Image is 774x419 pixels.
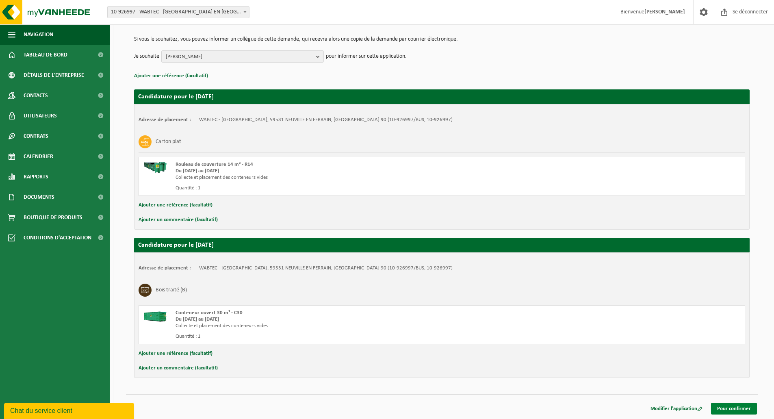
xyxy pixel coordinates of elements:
[24,215,82,221] font: Boutique de produits
[711,403,757,415] a: Pour confirmer
[24,113,57,119] font: Utilisateurs
[139,351,212,356] font: Ajouter une référence (facultatif)
[644,403,709,415] a: Modifier l'application
[650,406,697,411] font: Modifier l'application
[24,154,53,160] font: Calendrier
[161,50,324,63] button: [PERSON_NAME]
[644,9,685,15] font: [PERSON_NAME]
[143,161,167,174] img: HK-XR-14-GN-00.png
[139,265,191,271] font: Adresse de placement :
[176,310,243,315] font: Conteneur ouvert 30 m³ - C30
[139,363,218,373] button: Ajouter un commentaire (facultatif)
[138,242,214,248] font: Candidature pour le [DATE]
[176,162,253,167] font: Rouleau de couverture 14 m³ - R14
[139,200,212,211] button: Ajouter une référence (facultatif)
[134,73,208,78] font: Ajouter une référence (facultatif)
[139,215,218,225] button: Ajouter un commentaire (facultatif)
[24,93,48,99] font: Contacts
[24,133,48,139] font: Contrats
[111,9,271,15] font: 10-926997 - WABTEC - [GEOGRAPHIC_DATA] EN [GEOGRAPHIC_DATA]
[4,401,136,419] iframe: widget de discussion
[134,71,208,81] button: Ajouter une référence (facultatif)
[326,53,407,59] font: pour informer sur cette application.
[24,235,91,241] font: Conditions d'acceptation
[134,53,159,59] font: Je souhaite
[134,36,458,42] font: Si vous le souhaitez, vous pouvez informer un collègue de cette demande, qui recevra alors une co...
[176,323,268,328] font: Collecte et placement des conteneurs vides
[166,54,202,59] font: [PERSON_NAME]
[24,32,53,38] font: Navigation
[24,194,54,200] font: Documents
[108,7,249,18] span: 10-926997 - WABTEC - HAUTS DE FRANCE - NEUVILLE EN FERRAIN
[176,317,219,322] font: Du [DATE] au [DATE]
[176,334,201,339] font: Quantité : 1
[733,9,768,15] font: Se déconnecter
[156,287,187,293] font: Bois traité (B)
[139,365,218,371] font: Ajouter un commentaire (facultatif)
[143,310,167,322] img: HK-XC-30-GN-00.png
[717,406,751,411] font: Pour confirmer
[107,6,249,18] span: 10-926997 - WABTEC - HAUTS DE FRANCE - NEUVILLE EN FERRAIN
[620,9,644,15] font: Bienvenue
[156,139,181,145] font: Carton plat
[176,175,268,180] font: Collecte et placement des conteneurs vides
[176,168,219,174] font: Du [DATE] au [DATE]
[139,202,212,208] font: Ajouter une référence (facultatif)
[199,117,453,122] font: WABTEC - [GEOGRAPHIC_DATA], 59531 NEUVILLE EN FERRAIN, [GEOGRAPHIC_DATA] 90 (10-926997/BUS, 10-92...
[24,72,84,78] font: Détails de l'entreprise
[199,265,453,271] font: WABTEC - [GEOGRAPHIC_DATA], 59531 NEUVILLE EN FERRAIN, [GEOGRAPHIC_DATA] 90 (10-926997/BUS, 10-92...
[176,185,201,191] font: Quantité : 1
[139,217,218,222] font: Ajouter un commentaire (facultatif)
[138,93,214,100] font: Candidature pour le [DATE]
[24,52,67,58] font: Tableau de bord
[24,174,48,180] font: Rapports
[139,117,191,122] font: Adresse de placement :
[139,348,212,359] button: Ajouter une référence (facultatif)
